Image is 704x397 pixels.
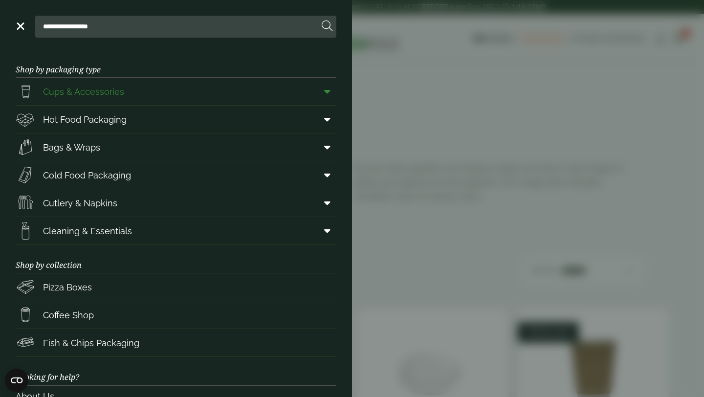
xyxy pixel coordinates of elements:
[16,110,35,129] img: Deli_box.svg
[43,197,117,210] span: Cutlery & Napkins
[43,169,131,182] span: Cold Food Packaging
[16,133,336,161] a: Bags & Wraps
[16,217,336,244] a: Cleaning & Essentials
[16,82,35,101] img: PintNhalf_cup.svg
[16,221,35,241] img: open-wipe.svg
[16,301,336,329] a: Coffee Shop
[16,106,336,133] a: Hot Food Packaging
[16,333,35,353] img: FishNchip_box.svg
[16,137,35,157] img: Paper_carriers.svg
[16,78,336,105] a: Cups & Accessories
[16,49,336,78] h3: Shop by packaging type
[5,369,28,392] button: Open CMP widget
[43,309,94,322] span: Coffee Shop
[43,113,127,126] span: Hot Food Packaging
[43,281,92,294] span: Pizza Boxes
[16,273,336,301] a: Pizza Boxes
[16,245,336,273] h3: Shop by collection
[16,193,35,213] img: Cutlery.svg
[16,165,35,185] img: Sandwich_box.svg
[16,329,336,356] a: Fish & Chips Packaging
[43,141,100,154] span: Bags & Wraps
[16,161,336,189] a: Cold Food Packaging
[16,305,35,325] img: HotDrink_paperCup.svg
[16,357,336,385] h3: Looking for help?
[16,277,35,297] img: Pizza_boxes.svg
[43,85,124,98] span: Cups & Accessories
[43,224,132,238] span: Cleaning & Essentials
[16,189,336,217] a: Cutlery & Napkins
[43,336,139,350] span: Fish & Chips Packaging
